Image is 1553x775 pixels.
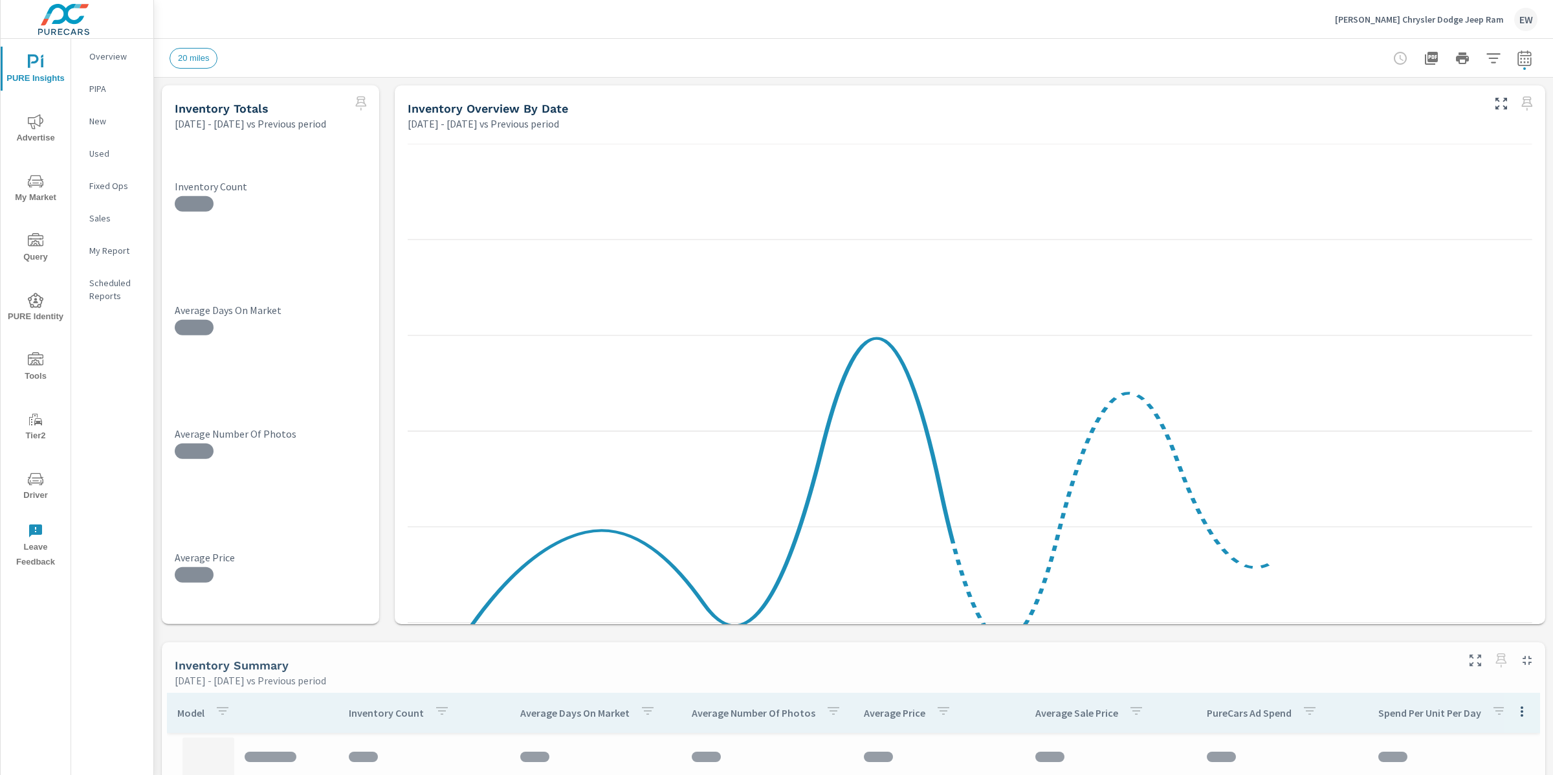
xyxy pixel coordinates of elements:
[175,658,289,672] h5: Inventory Summary
[175,180,366,193] p: Inventory Count
[5,233,67,265] span: Query
[1481,45,1506,71] button: Apply Filters
[351,93,371,114] span: Select a preset date range to save this widget
[177,706,204,719] p: Model
[71,176,153,196] div: Fixed Ops
[5,54,67,86] span: PURE Insights
[89,147,143,160] p: Used
[5,174,67,205] span: My Market
[5,471,67,503] span: Driver
[71,241,153,260] div: My Report
[864,706,925,719] p: Average Price
[89,50,143,63] p: Overview
[175,551,366,564] p: Average Price
[1207,706,1292,719] p: PureCars Ad Spend
[5,412,67,444] span: Tier2
[1449,45,1475,71] button: Print Report
[71,79,153,98] div: PIPA
[1465,650,1486,671] button: Make Fullscreen
[1491,650,1512,671] span: Select a preset date range to save this widget
[71,111,153,131] div: New
[1517,650,1537,671] button: Minimize Widget
[1335,14,1504,25] p: [PERSON_NAME] Chrysler Dodge Jeep Ram
[349,706,424,719] p: Inventory Count
[5,352,67,384] span: Tools
[89,244,143,257] p: My Report
[5,114,67,146] span: Advertise
[175,427,366,440] p: Average Number Of Photos
[692,706,815,719] p: Average Number Of Photos
[170,53,217,63] span: 20 miles
[89,179,143,192] p: Fixed Ops
[89,212,143,225] p: Sales
[1512,45,1537,71] button: Select Date Range
[71,273,153,306] div: Scheduled Reports
[89,82,143,95] p: PIPA
[5,293,67,324] span: PURE Identity
[175,673,326,688] p: [DATE] - [DATE] vs Previous period
[1517,93,1537,114] span: Select a preset date range to save this widget
[71,144,153,163] div: Used
[89,115,143,128] p: New
[1418,45,1444,71] button: "Export Report to PDF"
[1378,706,1481,719] p: Spend Per Unit Per Day
[175,102,269,115] h5: Inventory Totals
[175,116,326,131] p: [DATE] - [DATE] vs Previous period
[5,523,67,570] span: Leave Feedback
[1035,706,1118,719] p: Average Sale Price
[1491,93,1512,114] button: Make Fullscreen
[520,706,630,719] p: Average Days On Market
[71,47,153,66] div: Overview
[1,39,71,575] div: nav menu
[175,304,366,317] p: Average Days On Market
[408,116,559,131] p: [DATE] - [DATE] vs Previous period
[89,276,143,302] p: Scheduled Reports
[71,208,153,228] div: Sales
[1514,8,1537,31] div: EW
[408,102,568,115] h5: Inventory Overview By Date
